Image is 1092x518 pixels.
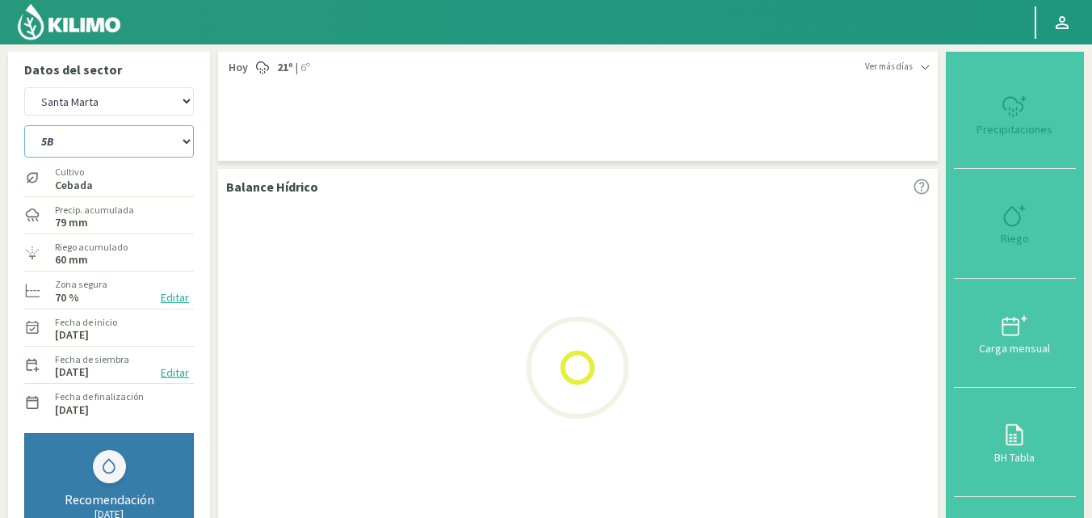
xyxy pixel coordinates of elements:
label: 70 % [55,293,79,303]
label: 79 mm [55,217,88,228]
label: [DATE] [55,405,89,415]
button: Riego [954,169,1076,278]
button: Editar [156,364,194,382]
label: Fecha de siembra [55,352,129,367]
img: Kilimo [16,2,122,41]
label: [DATE] [55,367,89,377]
button: Carga mensual [954,279,1076,388]
strong: 21º [277,60,293,74]
p: Datos del sector [24,60,194,79]
span: 6º [298,60,310,76]
span: | [296,60,298,76]
label: Riego acumulado [55,240,128,255]
span: Ver más días [865,60,913,74]
label: Zona segura [55,277,107,292]
p: Balance Hídrico [226,177,318,196]
button: BH Tabla [954,388,1076,497]
label: Cultivo [55,165,93,179]
div: BH Tabla [959,452,1071,463]
button: Precipitaciones [954,60,1076,169]
div: Carga mensual [959,343,1071,354]
label: Fecha de inicio [55,315,117,330]
label: 60 mm [55,255,88,265]
label: Precip. acumulada [55,203,134,217]
label: [DATE] [55,330,89,340]
div: Riego [959,233,1071,244]
button: Editar [156,288,194,307]
div: Recomendación [41,491,177,507]
label: Fecha de finalización [55,390,144,404]
span: Hoy [226,60,248,76]
label: Cebada [55,180,93,191]
div: Precipitaciones [959,124,1071,135]
img: Loading... [497,287,658,449]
